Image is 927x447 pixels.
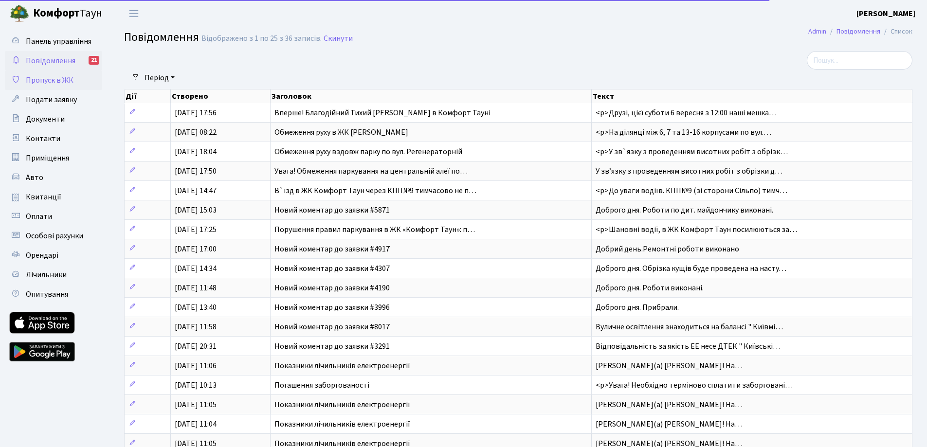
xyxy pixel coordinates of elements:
span: [DATE] 17:00 [175,244,217,254]
span: Показники лічильників електроенергії [274,360,410,371]
span: Документи [26,114,65,125]
span: Доброго дня. Обрізка кущів буде проведена на насту… [596,263,786,274]
th: Заголовок [271,89,592,103]
img: logo.png [10,4,29,23]
span: Обмеження руху в ЖК [PERSON_NAME] [274,127,408,138]
span: Доброго дня. Прибрали. [596,302,679,313]
span: У звʼязку з проведенням висотних робіт з обрізки д… [596,166,782,177]
span: Доброго дня. Роботи по дит. майдончику виконані. [596,205,773,215]
span: [DATE] 11:48 [175,283,217,293]
span: [DATE] 14:34 [175,263,217,274]
span: [DATE] 11:58 [175,322,217,332]
span: Приміщення [26,153,69,163]
span: [DATE] 10:13 [175,380,217,391]
span: [DATE] 14:47 [175,185,217,196]
span: <p>На ділянці між 6, 7 та 13-16 корпусами по вул.… [596,127,771,138]
span: В`їзд в ЖК Комфорт Таун через КПП№9 тимчасово не п… [274,185,476,196]
span: Квитанції [26,192,61,202]
span: Новий коментар до заявки #5871 [274,205,390,215]
a: Оплати [5,207,102,226]
span: <p>Друзі, цієї суботи 6 вересня з 12:00 наші мешка… [596,107,777,118]
a: Орендарі [5,246,102,265]
div: Відображено з 1 по 25 з 36 записів. [201,34,322,43]
span: Новий коментар до заявки #4307 [274,263,390,274]
span: <p>Шановні водії, в ЖК Комфорт Таун посилюються за… [596,224,797,235]
a: Особові рахунки [5,226,102,246]
span: Повідомлення [26,55,75,66]
span: Доброго дня. Роботи виконані. [596,283,704,293]
span: [PERSON_NAME](а) [PERSON_NAME]! На… [596,360,743,371]
div: 21 [89,56,99,65]
span: Показники лічильників електроенергії [274,419,410,429]
span: [PERSON_NAME](а) [PERSON_NAME]! На… [596,419,743,429]
a: Квитанції [5,187,102,207]
a: Скинути [324,34,353,43]
span: [DATE] 17:25 [175,224,217,235]
span: Новий коментар до заявки #3996 [274,302,390,313]
a: Документи [5,109,102,129]
li: Список [880,26,912,37]
span: Новий коментар до заявки #4917 [274,244,390,254]
a: Лічильники [5,265,102,285]
span: Опитування [26,289,68,300]
a: Панель управління [5,32,102,51]
span: Контакти [26,133,60,144]
a: [PERSON_NAME] [856,8,915,19]
a: Admin [808,26,826,36]
th: Дії [125,89,171,103]
span: Авто [26,172,43,183]
span: Новий коментар до заявки #3291 [274,341,390,352]
span: Пропуск в ЖК [26,75,73,86]
a: Повідомлення21 [5,51,102,71]
span: Новий коментар до заявки #8017 [274,322,390,332]
span: [DATE] 15:03 [175,205,217,215]
span: Вуличне освітлення знаходиться на балансі " Київмі… [596,322,783,332]
span: Таун [33,5,102,22]
span: Оплати [26,211,52,222]
span: Добрий день.Ремонтні роботи виконано [596,244,739,254]
span: <p>Увага! Необхідно терміново сплатити заборговані… [596,380,793,391]
span: Повідомлення [124,29,199,46]
a: Приміщення [5,148,102,168]
span: Погашення заборгованості [274,380,369,391]
span: Показники лічильників електроенергії [274,399,410,410]
span: Відповідальність за якість ЕЕ несе ДТЕК " Київські… [596,341,781,352]
button: Переключити навігацію [122,5,146,21]
span: Лічильники [26,269,67,280]
span: [DATE] 17:50 [175,166,217,177]
a: Пропуск в ЖК [5,71,102,90]
span: [DATE] 18:04 [175,146,217,157]
span: [DATE] 17:56 [175,107,217,118]
a: Авто [5,168,102,187]
span: Подати заявку [26,94,77,105]
span: [DATE] 11:06 [175,360,217,371]
span: <p>У зв`язку з проведенням висотних робіт з обрізк… [596,146,788,157]
span: [DATE] 20:31 [175,341,217,352]
span: [PERSON_NAME](а) [PERSON_NAME]! На… [596,399,743,410]
span: [DATE] 11:04 [175,419,217,429]
a: Повідомлення [836,26,880,36]
nav: breadcrumb [794,21,927,42]
span: Увага! Обмеження паркування на центральній алеї по… [274,166,468,177]
span: [DATE] 08:22 [175,127,217,138]
span: Панель управління [26,36,91,47]
a: Опитування [5,285,102,304]
input: Пошук... [807,51,912,70]
a: Контакти [5,129,102,148]
th: Створено [171,89,271,103]
span: Обмеження руху вздовж парку по вул. Регенераторній [274,146,462,157]
span: Вперше! Благодійний Тихий [PERSON_NAME] в Комфорт Тауні [274,107,491,118]
b: Комфорт [33,5,80,21]
span: [DATE] 11:05 [175,399,217,410]
a: Подати заявку [5,90,102,109]
a: Період [141,70,179,86]
span: Орендарі [26,250,58,261]
span: Особові рахунки [26,231,83,241]
span: Порушення правил паркування в ЖК «Комфорт Таун»: п… [274,224,475,235]
span: <p>До уваги водіїв. КПП№9 (зі сторони Сільпо) тимч… [596,185,787,196]
span: [DATE] 13:40 [175,302,217,313]
th: Текст [592,89,912,103]
span: Новий коментар до заявки #4190 [274,283,390,293]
